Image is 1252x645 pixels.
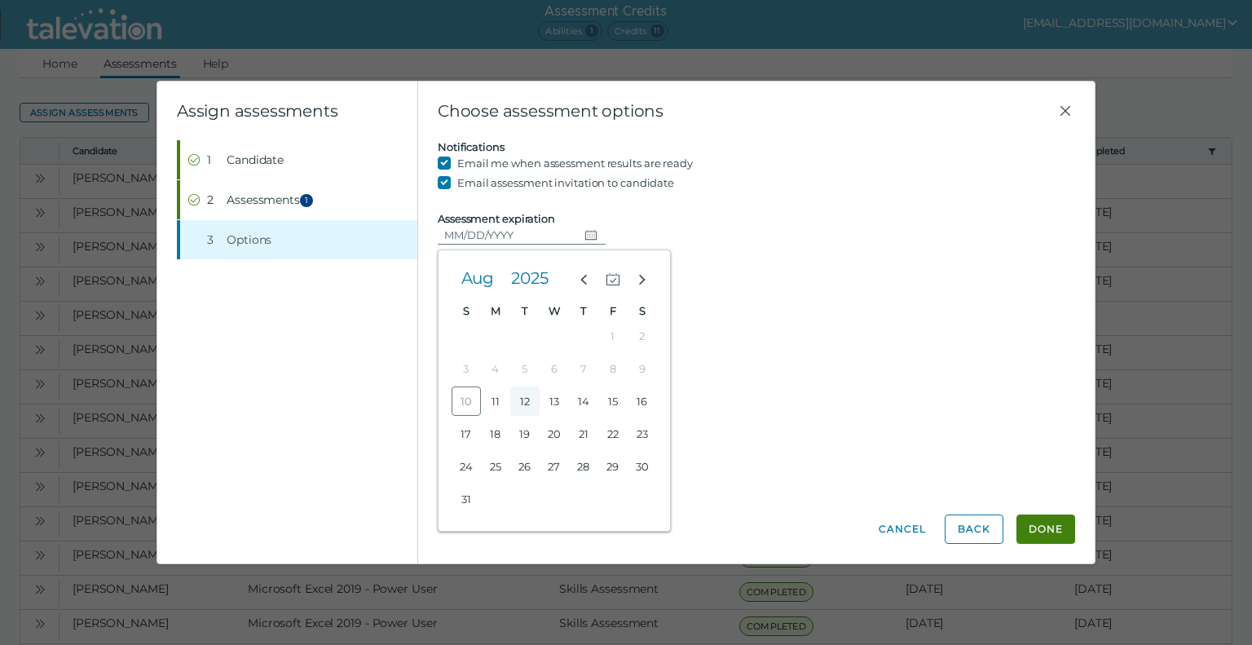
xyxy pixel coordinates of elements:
button: Back [945,515,1003,544]
button: Thursday, August 14, 2025 [569,387,598,416]
button: Current month [598,263,628,293]
span: Choose assessment options [438,101,1056,121]
button: Friday, August 15, 2025 [598,387,628,416]
button: Close [1056,101,1075,121]
span: 1 [300,194,313,207]
button: Sunday, August 31, 2025 [452,484,481,514]
div: 3 [207,232,220,248]
span: Assessments [227,192,318,208]
cds-icon: Next month [635,272,650,287]
nav: Wizard steps [177,140,417,259]
label: Assessment expiration [438,212,555,225]
button: 3Options [180,220,417,259]
label: Email assessment invitation to candidate [457,173,674,192]
span: Monday [491,304,500,317]
span: Tuesday [522,304,527,317]
label: Email me when assessment results are ready [457,153,693,173]
button: Cancel [873,515,932,544]
button: Select month, the current month is Aug [452,263,504,293]
input: MM/DD/YYYY [438,225,578,245]
button: Done [1016,515,1075,544]
button: Completed [180,140,417,179]
cds-icon: Current month [606,272,620,287]
button: Wednesday, August 13, 2025 [540,387,569,416]
button: Friday, August 29, 2025 [598,452,628,481]
button: Wednesday, August 20, 2025 [540,419,569,448]
button: Monday, August 11, 2025 [481,387,510,416]
button: Completed [180,180,417,219]
button: Sunday, August 24, 2025 [452,452,481,481]
button: Tuesday, August 12, 2025 [510,387,540,416]
label: Notifications [438,140,505,153]
span: Thursday [580,304,586,317]
button: Previous month [569,263,598,293]
cds-icon: Completed [187,153,201,166]
button: Sunday, August 17, 2025 [452,419,481,448]
span: Friday [610,304,616,317]
button: Monday, August 18, 2025 [481,419,510,448]
span: Options [227,232,271,248]
div: 1 [207,152,220,168]
button: Next month [628,263,657,293]
button: Thursday, August 21, 2025 [569,419,598,448]
button: Tuesday, August 26, 2025 [510,452,540,481]
span: Candidate [227,152,284,168]
button: Saturday, August 16, 2025 [628,387,657,416]
button: Wednesday, August 27, 2025 [540,452,569,481]
button: Saturday, August 23, 2025 [628,419,657,448]
button: Thursday, August 28, 2025 [569,452,598,481]
button: Saturday, August 30, 2025 [628,452,657,481]
div: 2 [207,192,220,208]
span: Wednesday [549,304,560,317]
cds-icon: Previous month [576,272,591,287]
button: Choose date [578,225,606,245]
button: Tuesday, August 19, 2025 [510,419,540,448]
button: Monday, August 25, 2025 [481,452,510,481]
clr-wizard-title: Assign assessments [177,101,337,121]
button: Friday, August 22, 2025 [598,419,628,448]
clr-datepicker-view-manager: Choose date [438,250,671,532]
button: Select year, the current year is 2025 [504,263,556,293]
span: Sunday [463,304,469,317]
span: Saturday [639,304,646,317]
cds-icon: Completed [187,193,201,206]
